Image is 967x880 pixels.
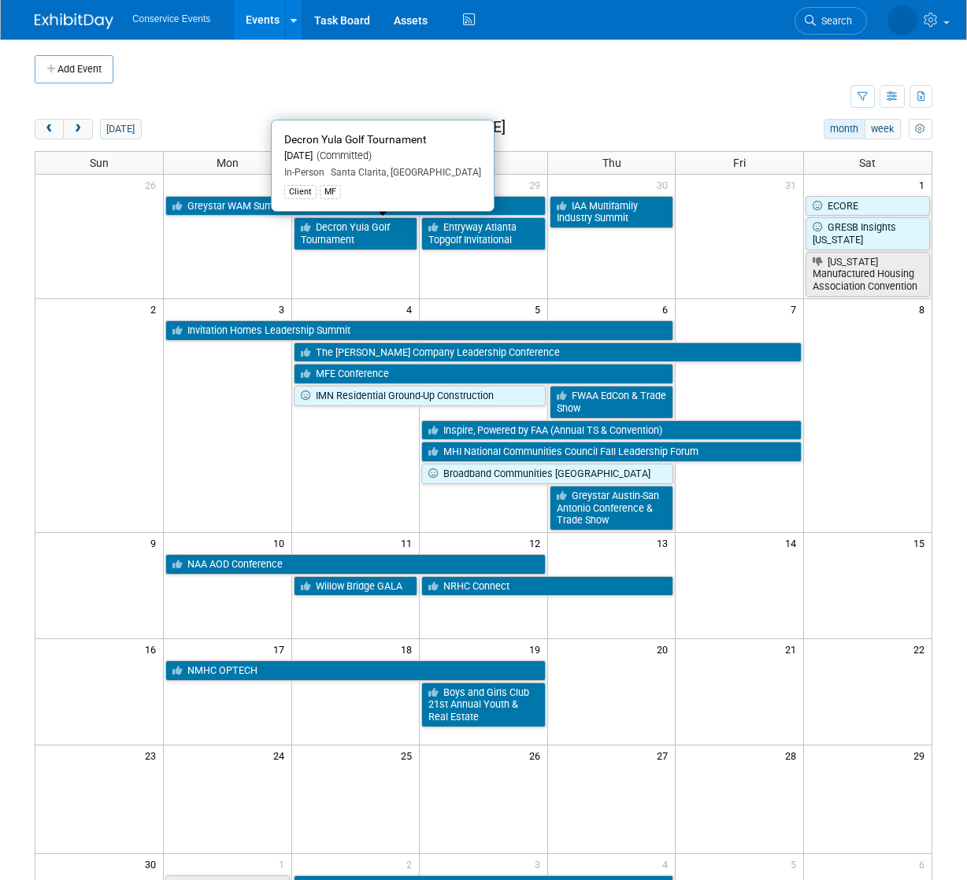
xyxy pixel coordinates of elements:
[917,299,932,319] span: 8
[399,745,419,765] span: 25
[550,386,674,418] a: FWAA EdCon & Trade Show
[284,185,317,199] div: Client
[132,13,210,24] span: Conservice Events
[272,639,291,659] span: 17
[63,119,92,139] button: next
[550,486,674,531] a: Greystar Austin-San Antonio Conference & Trade Show
[294,576,418,597] a: Willow Bridge GALA
[149,533,163,553] span: 9
[912,745,932,765] span: 29
[284,167,324,178] span: In-Person
[909,119,932,139] button: myCustomButton
[35,55,113,83] button: Add Event
[784,639,803,659] span: 21
[277,854,291,874] span: 1
[320,185,341,199] div: MF
[284,133,427,146] span: Decron Yula Golf Tournament
[294,364,674,384] a: MFE Conference
[399,639,419,659] span: 18
[859,157,876,169] span: Sat
[816,15,852,27] span: Search
[35,119,64,139] button: prev
[655,639,675,659] span: 20
[165,320,673,341] a: Invitation Homes Leadership Summit
[421,464,673,484] a: Broadband Communities [GEOGRAPHIC_DATA]
[915,124,925,135] i: Personalize Calendar
[217,157,239,169] span: Mon
[806,196,930,216] a: ECORE
[294,386,546,406] a: IMN Residential Ground-Up Construction
[806,217,930,250] a: GRESB Insights [US_STATE]
[143,745,163,765] span: 23
[528,745,547,765] span: 26
[277,299,291,319] span: 3
[550,196,674,228] a: IAA Multifamily Industry Summit
[313,150,372,161] span: (Committed)
[528,175,547,194] span: 29
[90,157,109,169] span: Sun
[421,420,802,441] a: Inspire, Powered by FAA (Annual TS & Convention)
[784,745,803,765] span: 28
[789,299,803,319] span: 7
[421,682,546,727] a: Boys and Girls Club 21st Annual Youth & Real Estate
[528,639,547,659] span: 19
[917,175,932,194] span: 1
[324,167,481,178] span: Santa Clarita, [GEOGRAPHIC_DATA]
[399,533,419,553] span: 11
[784,175,803,194] span: 31
[655,533,675,553] span: 13
[865,119,901,139] button: week
[533,299,547,319] span: 5
[655,175,675,194] span: 30
[887,6,917,35] img: Amiee Griffey
[661,854,675,874] span: 4
[602,157,621,169] span: Thu
[143,854,163,874] span: 30
[143,175,163,194] span: 26
[784,533,803,553] span: 14
[917,854,932,874] span: 6
[421,442,802,462] a: MHI National Communities Council Fall Leadership Forum
[35,13,113,29] img: ExhibitDay
[165,660,546,681] a: NMHC OPTECH
[143,639,163,659] span: 16
[165,554,546,575] a: NAA AOD Conference
[272,533,291,553] span: 10
[661,299,675,319] span: 6
[533,854,547,874] span: 3
[789,854,803,874] span: 5
[149,299,163,319] span: 2
[100,119,142,139] button: [DATE]
[733,157,746,169] span: Fri
[421,576,673,597] a: NRHC Connect
[912,533,932,553] span: 15
[528,533,547,553] span: 12
[795,7,867,35] a: Search
[421,217,546,250] a: Entryway Atlanta Topgolf Invitational
[806,252,930,297] a: [US_STATE] Manufactured Housing Association Convention
[405,299,419,319] span: 4
[405,854,419,874] span: 2
[272,745,291,765] span: 24
[655,745,675,765] span: 27
[294,217,418,250] a: Decron Yula Golf Tournament
[165,196,546,216] a: Greystar WAM Summit
[294,342,802,363] a: The [PERSON_NAME] Company Leadership Conference
[824,119,865,139] button: month
[284,150,481,163] div: [DATE]
[912,639,932,659] span: 22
